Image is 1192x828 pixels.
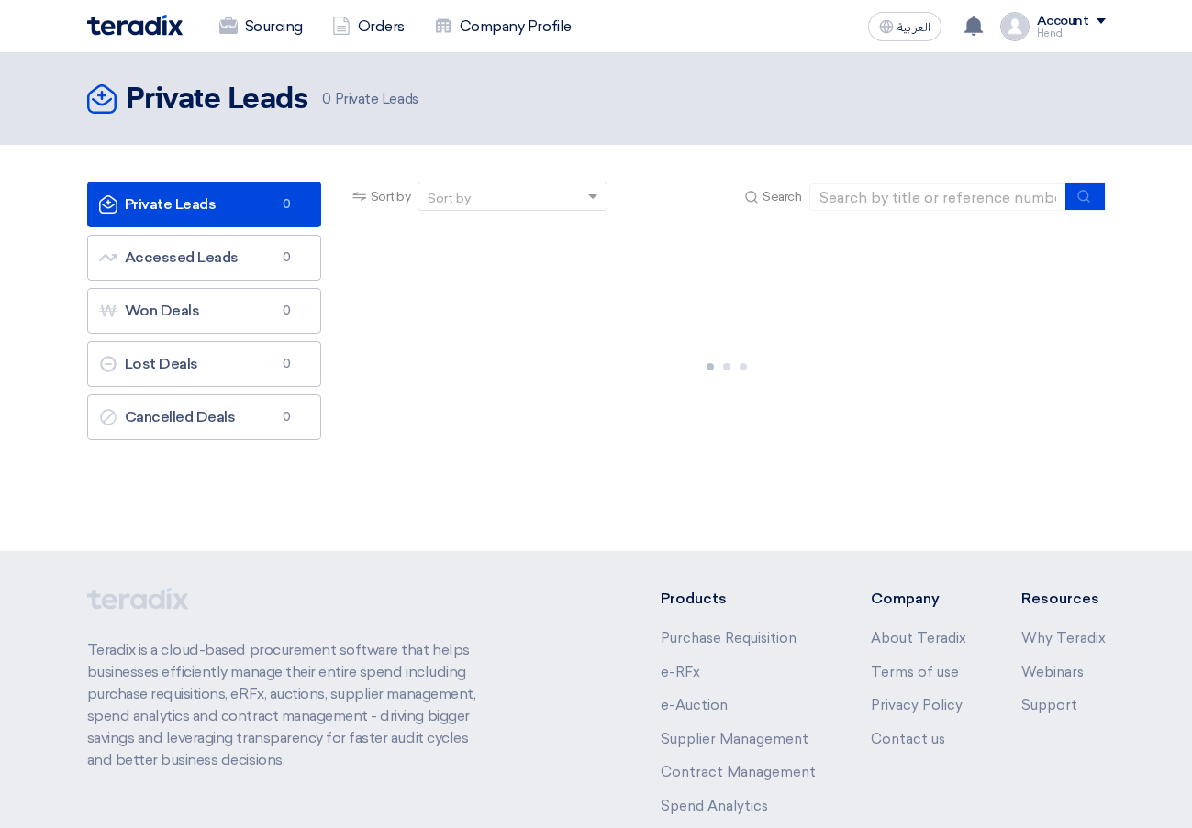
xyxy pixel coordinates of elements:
[897,21,930,34] span: العربية
[87,341,321,387] a: Lost Deals0
[419,6,586,47] a: Company Profile
[661,798,768,814] a: Spend Analytics
[661,697,728,713] a: e-Auction
[126,82,308,118] h2: Private Leads
[661,731,808,747] a: Supplier Management
[322,89,418,110] span: Private Leads
[1021,697,1077,713] a: Support
[1000,12,1030,41] img: profile_test.png
[276,302,298,320] span: 0
[87,182,321,227] a: Private Leads0
[276,408,298,426] span: 0
[317,6,419,47] a: Orders
[1021,664,1084,680] a: Webinars
[87,394,321,440] a: Cancelled Deals0
[871,731,945,747] a: Contact us
[1021,588,1106,610] li: Resources
[661,630,797,646] a: Purchase Requisition
[871,697,963,713] a: Privacy Policy
[87,15,183,36] img: Teradix logo
[661,588,816,610] li: Products
[809,183,1066,211] input: Search by title or reference number
[661,664,700,680] a: e-RFx
[868,12,941,41] button: العربية
[322,91,331,107] span: 0
[87,288,321,334] a: Won Deals0
[871,630,966,646] a: About Teradix
[87,235,321,281] a: Accessed Leads0
[1021,630,1106,646] a: Why Teradix
[276,355,298,373] span: 0
[205,6,317,47] a: Sourcing
[276,195,298,214] span: 0
[87,639,495,771] p: Teradix is a cloud-based procurement software that helps businesses efficiently manage their enti...
[428,189,471,208] div: Sort by
[871,588,966,610] li: Company
[661,764,816,780] a: Contract Management
[371,187,411,206] span: Sort by
[763,187,801,206] span: Search
[276,248,298,267] span: 0
[1037,28,1106,39] div: Hend
[1037,14,1089,29] div: Account
[871,664,959,680] a: Terms of use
